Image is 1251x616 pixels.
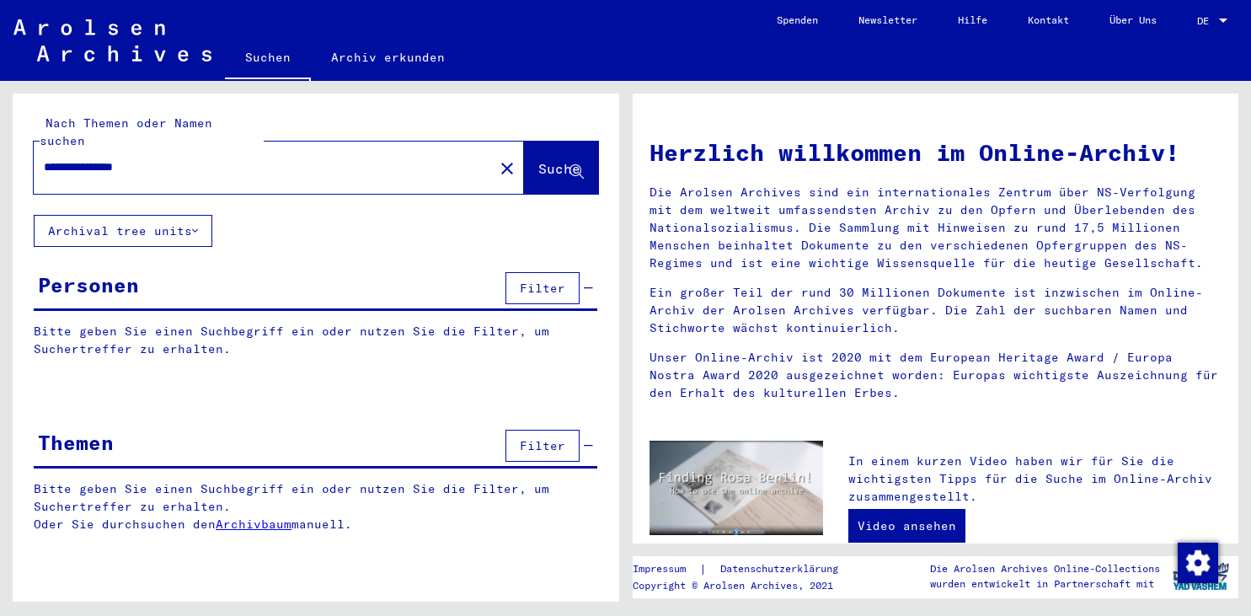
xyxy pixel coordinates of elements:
[38,427,114,458] div: Themen
[34,480,598,533] p: Bitte geben Sie einen Suchbegriff ein oder nutzen Sie die Filter, um Suchertreffer zu erhalten. O...
[1169,555,1232,597] img: yv_logo.png
[848,453,1222,506] p: In einem kurzen Video haben wir für Sie die wichtigsten Tipps für die Suche im Online-Archiv zusa...
[930,576,1160,592] p: wurden entwickelt in Partnerschaft mit
[505,430,580,462] button: Filter
[13,19,211,62] img: Arolsen_neg.svg
[1177,542,1217,582] div: Zustimmung ändern
[225,37,311,81] a: Suchen
[520,281,565,296] span: Filter
[520,438,565,453] span: Filter
[650,135,1222,170] h1: Herzlich willkommen im Online-Archiv!
[40,115,212,148] mat-label: Nach Themen oder Namen suchen
[505,272,580,304] button: Filter
[633,578,858,593] p: Copyright © Arolsen Archives, 2021
[497,158,517,179] mat-icon: close
[633,560,699,578] a: Impressum
[1197,15,1216,27] span: DE
[34,215,212,247] button: Archival tree units
[930,561,1160,576] p: Die Arolsen Archives Online-Collections
[650,349,1222,402] p: Unser Online-Archiv ist 2020 mit dem European Heritage Award / Europa Nostra Award 2020 ausgezeic...
[216,517,291,532] a: Archivbaum
[707,560,858,578] a: Datenschutzerklärung
[633,560,858,578] div: |
[311,37,465,78] a: Archiv erkunden
[490,151,524,185] button: Clear
[650,441,823,535] img: video.jpg
[524,142,598,194] button: Suche
[848,509,965,543] a: Video ansehen
[1178,543,1218,583] img: Zustimmung ändern
[650,284,1222,337] p: Ein großer Teil der rund 30 Millionen Dokumente ist inzwischen im Online-Archiv der Arolsen Archi...
[538,160,580,177] span: Suche
[38,270,139,300] div: Personen
[650,184,1222,272] p: Die Arolsen Archives sind ein internationales Zentrum über NS-Verfolgung mit dem weltweit umfasse...
[34,323,597,358] p: Bitte geben Sie einen Suchbegriff ein oder nutzen Sie die Filter, um Suchertreffer zu erhalten.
